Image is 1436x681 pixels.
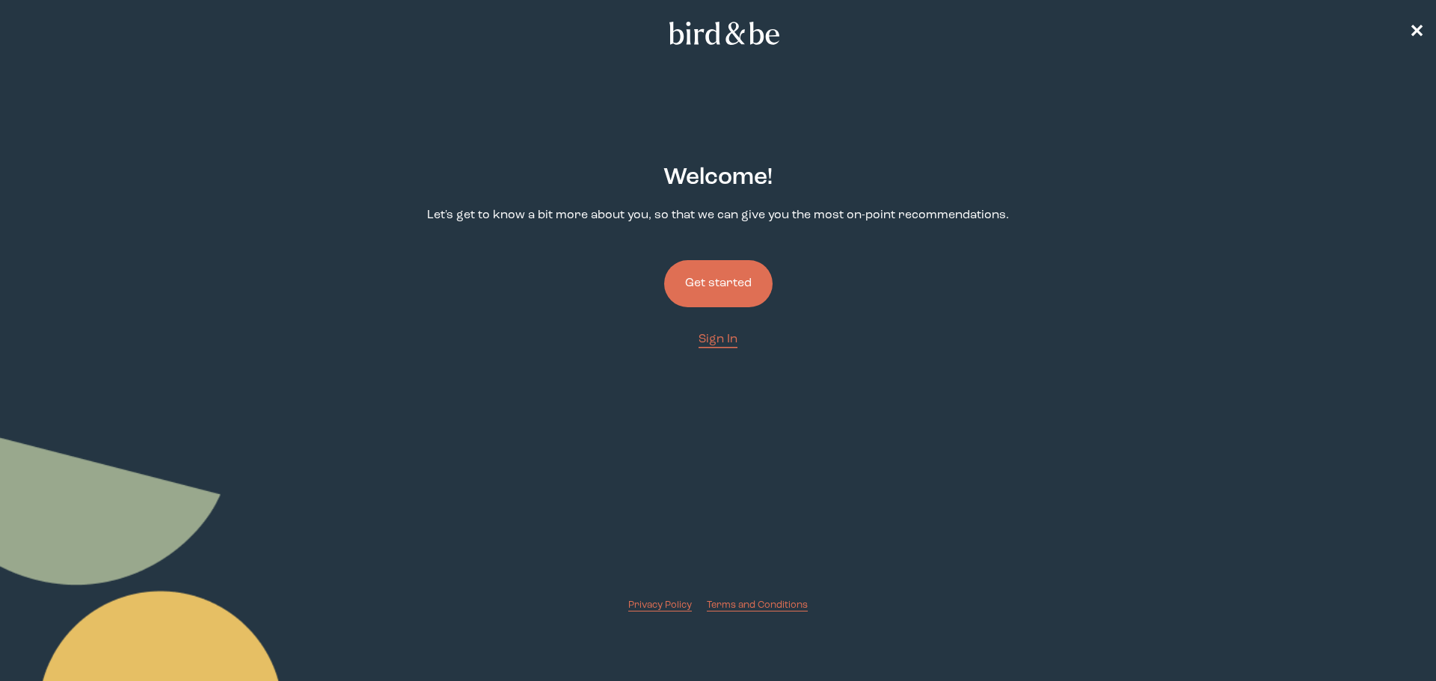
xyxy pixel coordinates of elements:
[1409,24,1424,42] span: ✕
[664,260,773,307] button: Get started
[663,161,773,195] h2: Welcome !
[707,600,808,610] span: Terms and Conditions
[1361,611,1421,666] iframe: Gorgias live chat messenger
[664,236,773,331] a: Get started
[1409,20,1424,46] a: ✕
[699,333,737,345] span: Sign In
[628,598,692,612] a: Privacy Policy
[699,331,737,348] a: Sign In
[427,207,1009,224] p: Let's get to know a bit more about you, so that we can give you the most on-point recommendations.
[628,600,692,610] span: Privacy Policy
[707,598,808,612] a: Terms and Conditions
